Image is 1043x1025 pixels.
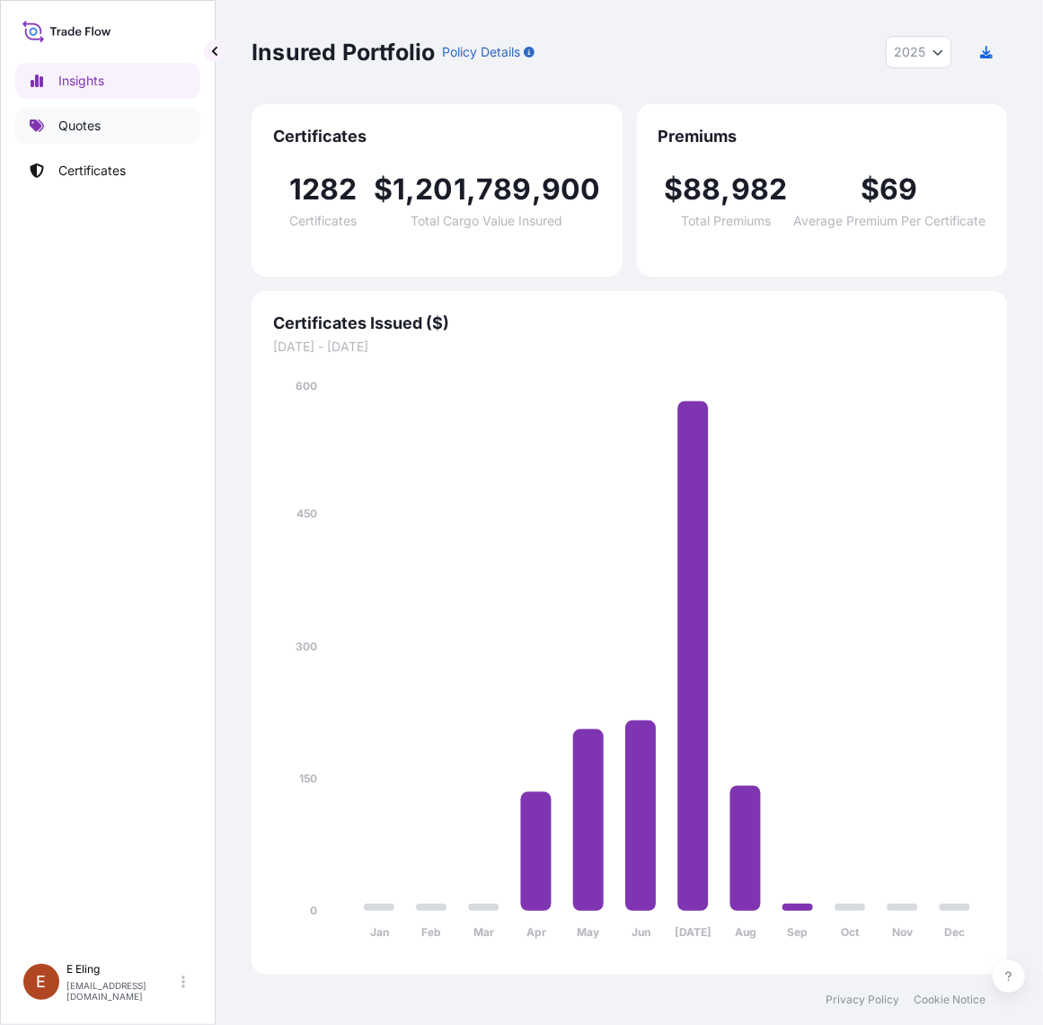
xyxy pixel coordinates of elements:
[273,126,601,147] span: Certificates
[526,926,546,940] tspan: Apr
[296,640,317,653] tspan: 300
[405,175,415,204] span: ,
[15,63,200,99] a: Insights
[66,980,178,1002] p: [EMAIL_ADDRESS][DOMAIN_NAME]
[252,38,435,66] p: Insured Portfolio
[632,926,650,940] tspan: Jun
[681,215,771,227] span: Total Premiums
[542,175,601,204] span: 900
[578,926,601,940] tspan: May
[299,772,317,785] tspan: 150
[15,153,200,189] a: Certificates
[675,926,712,940] tspan: [DATE]
[914,993,986,1007] a: Cookie Notice
[370,926,389,940] tspan: Jan
[788,926,809,940] tspan: Sep
[393,175,405,204] span: 1
[879,175,917,204] span: 69
[374,175,393,204] span: $
[826,993,899,1007] a: Privacy Policy
[415,175,466,204] span: 201
[273,338,986,356] span: [DATE] - [DATE]
[66,962,178,976] p: E Eling
[15,108,200,144] a: Quotes
[886,36,951,68] button: Year Selector
[58,117,101,135] p: Quotes
[289,215,357,227] span: Certificates
[58,72,104,90] p: Insights
[664,175,683,204] span: $
[683,175,720,204] span: 88
[793,215,986,227] span: Average Premium Per Certificate
[892,926,914,940] tspan: Nov
[411,215,563,227] span: Total Cargo Value Insured
[289,175,358,204] span: 1282
[473,926,494,940] tspan: Mar
[894,43,925,61] span: 2025
[731,175,788,204] span: 982
[466,175,476,204] span: ,
[735,926,756,940] tspan: Aug
[659,126,986,147] span: Premiums
[37,973,47,991] span: E
[476,175,532,204] span: 789
[421,926,441,940] tspan: Feb
[532,175,542,204] span: ,
[442,43,520,61] p: Policy Details
[296,508,317,521] tspan: 450
[58,162,126,180] p: Certificates
[296,379,317,393] tspan: 600
[721,175,731,204] span: ,
[310,904,317,917] tspan: 0
[841,926,860,940] tspan: Oct
[273,313,986,334] span: Certificates Issued ($)
[944,926,965,940] tspan: Dec
[861,175,879,204] span: $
